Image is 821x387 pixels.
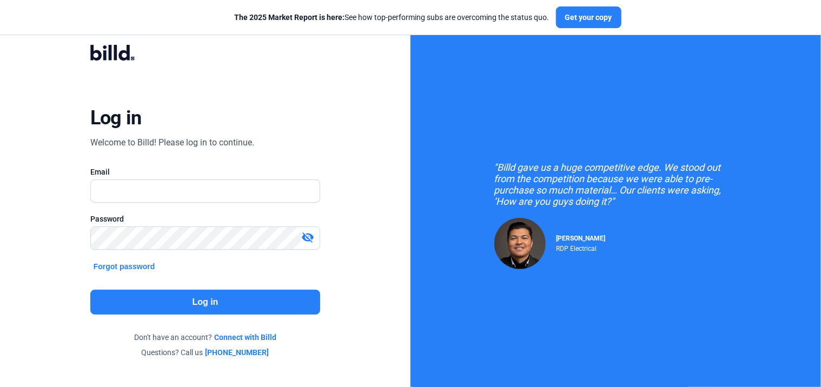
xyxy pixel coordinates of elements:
[494,162,738,207] div: "Billd gave us a huge competitive edge. We stood out from the competition because we were able to...
[556,6,621,28] button: Get your copy
[557,242,606,252] div: RDP Electrical
[206,347,269,358] a: [PHONE_NUMBER]
[90,213,321,224] div: Password
[90,347,321,358] div: Questions? Call us
[235,12,549,23] div: See how top-performing subs are overcoming the status quo.
[90,261,158,272] button: Forgot password
[90,106,142,130] div: Log in
[301,231,314,244] mat-icon: visibility_off
[90,332,321,343] div: Don't have an account?
[90,136,254,149] div: Welcome to Billd! Please log in to continue.
[90,166,321,177] div: Email
[235,13,345,22] span: The 2025 Market Report is here:
[557,235,606,242] span: [PERSON_NAME]
[494,218,546,269] img: Raul Pacheco
[214,332,276,343] a: Connect with Billd
[90,290,321,315] button: Log in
